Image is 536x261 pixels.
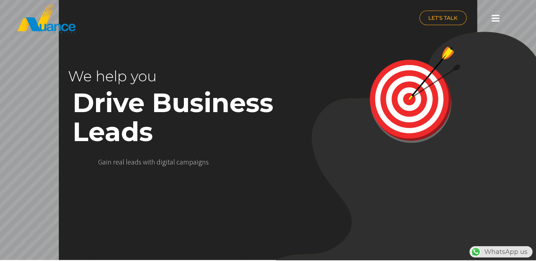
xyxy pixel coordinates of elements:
div: a [131,158,135,166]
div: l [123,158,124,166]
rs-layer: Drive Business Leads [73,88,301,146]
div: a [193,158,197,166]
div: s [139,158,141,166]
div: g [198,158,202,166]
div: d [135,158,139,166]
div: w [143,158,147,166]
div: h [151,158,155,166]
div: i [106,158,108,166]
div: i [147,158,149,166]
img: WhatsApp [470,246,481,257]
div: d [157,158,160,166]
div: a [119,158,123,166]
div: l [126,158,128,166]
img: nuance-qatar_logo [17,4,76,34]
div: i [160,158,162,166]
div: G [98,158,102,166]
div: i [166,158,168,166]
div: i [197,158,198,166]
a: LET'S TALK [419,11,467,25]
div: WhatsApp us [469,246,532,257]
div: t [149,158,151,166]
span: LET'S TALK [428,15,458,21]
div: a [102,158,106,166]
div: s [206,158,209,166]
div: g [162,158,166,166]
div: e [115,158,119,166]
rs-layer: We help you [68,62,249,91]
a: nuance-qatar_logo [17,4,265,34]
div: a [180,158,183,166]
a: WhatsAppWhatsApp us [469,248,532,256]
div: a [170,158,173,166]
div: l [173,158,175,166]
div: t [168,158,170,166]
div: n [202,158,206,166]
div: m [183,158,189,166]
div: e [128,158,131,166]
div: c [176,158,180,166]
div: r [113,158,115,166]
div: p [189,158,193,166]
div: n [108,158,112,166]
